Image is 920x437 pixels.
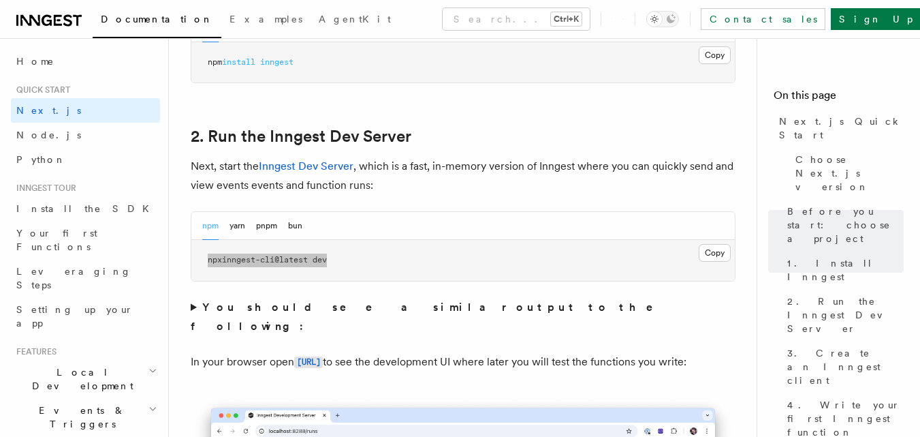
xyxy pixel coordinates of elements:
button: pnpm [256,212,277,240]
a: Next.js Quick Start [774,109,904,147]
a: 2. Run the Inngest Dev Server [191,127,411,146]
span: Choose Next.js version [795,153,904,194]
span: Inngest tour [11,183,76,194]
a: Home [11,49,160,74]
a: [URL] [294,355,323,368]
span: Your first Functions [16,228,97,252]
summary: You should see a similar output to the following: [191,298,735,336]
span: Next.js [16,105,81,116]
span: Events & Triggers [11,404,148,431]
span: AgentKit [319,14,391,25]
button: npm [202,212,219,240]
span: Local Development [11,365,148,393]
span: inngest-cli@latest [222,255,308,265]
span: Examples [229,14,302,25]
span: Leveraging Steps [16,266,131,290]
span: 1. Install Inngest [787,256,904,284]
span: npx [208,255,222,265]
button: Local Development [11,360,160,398]
span: Install the SDK [16,203,157,214]
a: Setting up your app [11,297,160,335]
a: Choose Next.js version [790,147,904,199]
span: Quick start [11,85,70,95]
a: Next.js [11,98,160,123]
a: Install the SDK [11,196,160,221]
code: [URL] [294,357,323,368]
p: In your browser open to see the development UI where later you will test the functions you write: [191,352,735,372]
a: 1. Install Inngest [782,251,904,289]
button: Copy [699,244,731,262]
a: Leveraging Steps [11,259,160,297]
h4: On this page [774,87,904,109]
a: 2. Run the Inngest Dev Server [782,289,904,341]
a: Inngest Dev Server [259,160,353,172]
span: install [222,57,255,67]
p: Next, start the , which is a fast, in-memory version of Inngest where you can quickly send and vi... [191,157,735,195]
span: Next.js Quick Start [779,115,904,142]
a: Examples [221,4,311,37]
span: Before you start: choose a project [787,205,904,245]
a: Your first Functions [11,221,160,259]
button: bun [288,212,302,240]
a: Documentation [93,4,221,38]
a: Python [11,147,160,172]
a: 3. Create an Inngest client [782,341,904,393]
button: Events & Triggers [11,398,160,436]
button: yarn [229,212,245,240]
span: inngest [260,57,294,67]
span: 3. Create an Inngest client [787,346,904,387]
a: Contact sales [701,8,825,30]
span: Documentation [101,14,213,25]
span: Home [16,55,54,68]
button: Copy [699,46,731,64]
button: Search...Ctrl+K [443,8,590,30]
span: dev [313,255,327,265]
span: Python [16,154,66,165]
a: Before you start: choose a project [782,199,904,251]
span: 2. Run the Inngest Dev Server [787,295,904,335]
a: AgentKit [311,4,399,37]
span: npm [208,57,222,67]
span: Features [11,346,57,357]
kbd: Ctrl+K [551,12,582,26]
button: Toggle dark mode [646,11,679,27]
strong: You should see a similar output to the following: [191,301,672,333]
a: Node.js [11,123,160,147]
span: Setting up your app [16,304,133,329]
span: Node.js [16,130,81,140]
